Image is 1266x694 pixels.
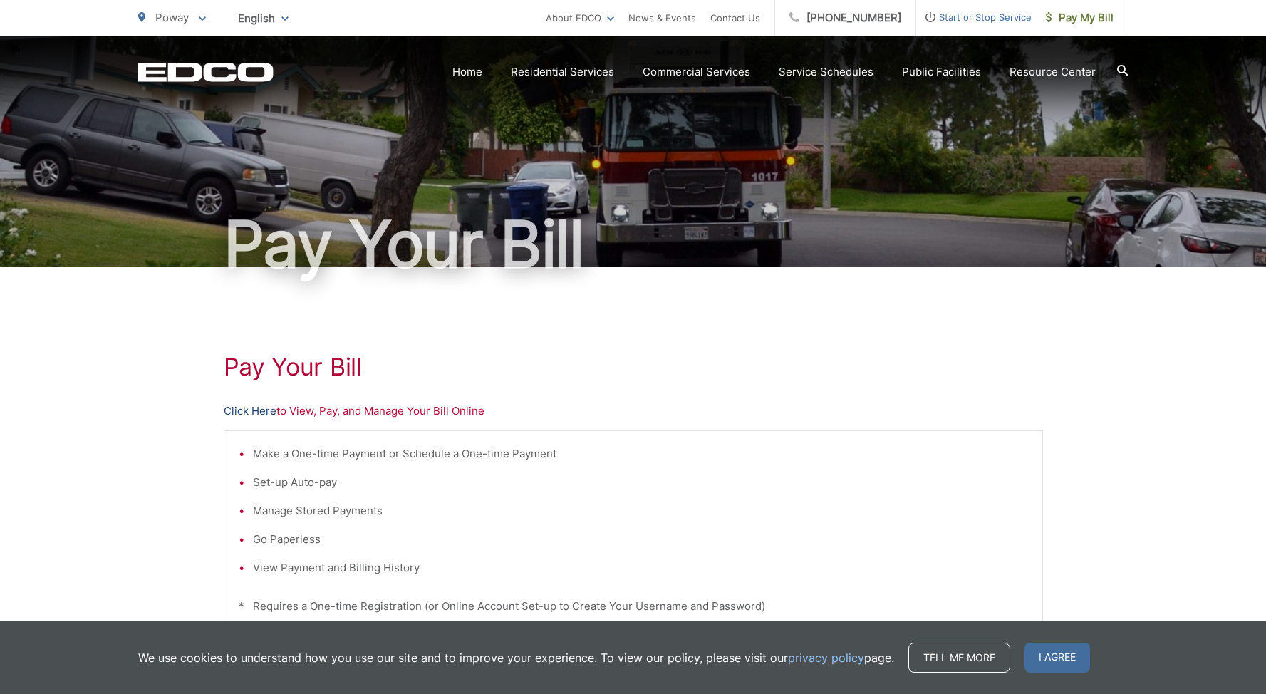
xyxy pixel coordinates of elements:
a: Commercial Services [643,63,750,81]
li: Make a One-time Payment or Schedule a One-time Payment [253,445,1028,462]
h1: Pay Your Bill [138,209,1128,280]
p: We use cookies to understand how you use our site and to improve your experience. To view our pol... [138,649,894,666]
li: View Payment and Billing History [253,559,1028,576]
h1: Pay Your Bill [224,353,1043,381]
a: Click Here [224,403,276,420]
li: Manage Stored Payments [253,502,1028,519]
a: Tell me more [908,643,1010,673]
a: privacy policy [788,649,864,666]
li: Go Paperless [253,531,1028,548]
a: News & Events [628,9,696,26]
a: EDCD logo. Return to the homepage. [138,62,274,82]
p: to View, Pay, and Manage Your Bill Online [224,403,1043,420]
span: I agree [1024,643,1090,673]
a: Home [452,63,482,81]
p: * Requires a One-time Registration (or Online Account Set-up to Create Your Username and Password) [239,598,1028,615]
span: English [227,6,299,31]
span: Pay My Bill [1046,9,1114,26]
a: Service Schedules [779,63,873,81]
a: Residential Services [511,63,614,81]
a: Public Facilities [902,63,981,81]
a: Contact Us [710,9,760,26]
a: Resource Center [1010,63,1096,81]
a: About EDCO [546,9,614,26]
span: Poway [155,11,189,24]
li: Set-up Auto-pay [253,474,1028,491]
